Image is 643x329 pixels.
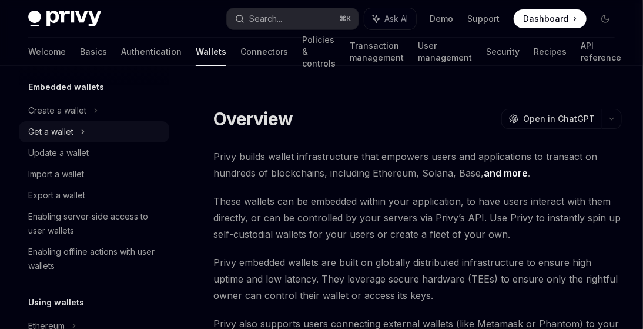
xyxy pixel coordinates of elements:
div: Export a wallet [28,188,85,202]
a: Policies & controls [302,38,336,66]
a: Enabling server-side access to user wallets [19,206,169,241]
button: Toggle dark mode [596,9,615,28]
a: Enabling offline actions with user wallets [19,241,169,277]
a: Connectors [240,38,288,66]
img: dark logo [28,11,101,27]
div: Enabling server-side access to user wallets [28,210,162,238]
h1: Overview [213,108,293,129]
div: Enabling offline actions with user wallets [28,245,162,273]
div: Create a wallet [28,104,86,118]
a: Demo [430,13,453,25]
span: Privy embedded wallets are built on globally distributed infrastructure to ensure high uptime and... [213,254,622,304]
a: Transaction management [350,38,404,66]
button: Search...⌘K [227,8,359,29]
a: Welcome [28,38,66,66]
span: ⌘ K [339,14,351,24]
div: Get a wallet [28,125,73,139]
span: These wallets can be embedded within your application, to have users interact with them directly,... [213,193,622,242]
a: API reference [581,38,621,66]
span: Ask AI [384,13,408,25]
h5: Embedded wallets [28,80,104,94]
a: Authentication [121,38,182,66]
a: Basics [80,38,107,66]
a: Recipes [534,38,567,66]
a: Security [486,38,520,66]
div: Update a wallet [28,146,89,160]
span: Dashboard [523,13,568,25]
span: Open in ChatGPT [523,113,595,125]
a: Update a wallet [19,142,169,164]
a: Wallets [196,38,226,66]
a: Import a wallet [19,164,169,185]
div: Search... [249,12,282,26]
span: Privy builds wallet infrastructure that empowers users and applications to transact on hundreds o... [213,148,622,181]
a: Support [467,13,500,25]
a: Export a wallet [19,185,169,206]
a: Dashboard [514,9,587,28]
h5: Using wallets [28,295,84,310]
button: Ask AI [364,8,416,29]
a: and more [484,167,528,180]
div: Import a wallet [28,167,84,181]
button: Open in ChatGPT [501,109,602,129]
a: User management [418,38,472,66]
